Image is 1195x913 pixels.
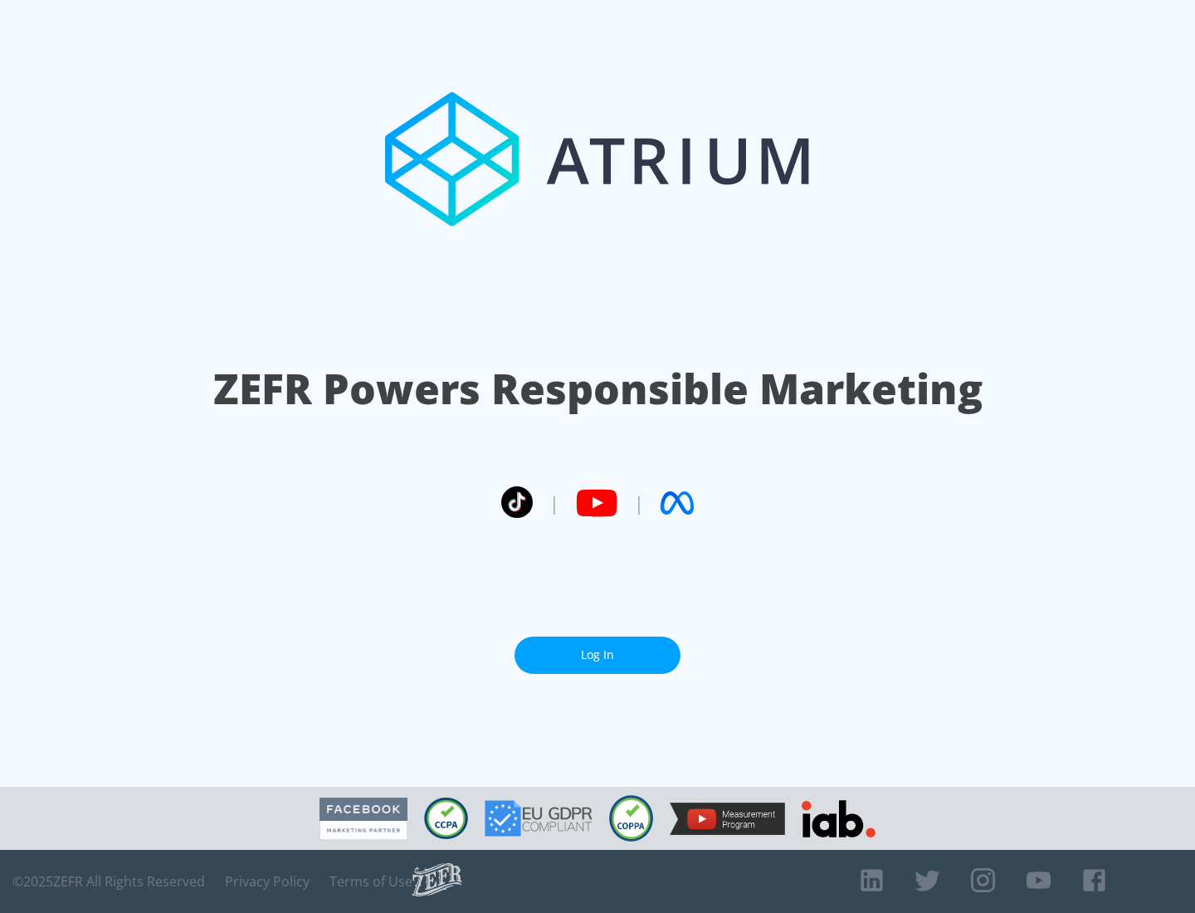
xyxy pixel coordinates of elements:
h1: ZEFR Powers Responsible Marketing [213,360,983,417]
a: Privacy Policy [225,873,310,890]
img: GDPR Compliant [485,800,593,837]
img: YouTube Measurement Program [670,803,785,835]
img: COPPA Compliant [609,795,653,842]
span: | [549,491,559,515]
a: Terms of Use [329,873,412,890]
img: Facebook Marketing Partner [319,798,407,840]
img: CCPA Compliant [424,798,468,839]
img: IAB [802,800,876,837]
a: Log In [515,637,680,674]
span: © 2025 ZEFR All Rights Reserved [12,873,205,890]
span: | [634,491,644,515]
